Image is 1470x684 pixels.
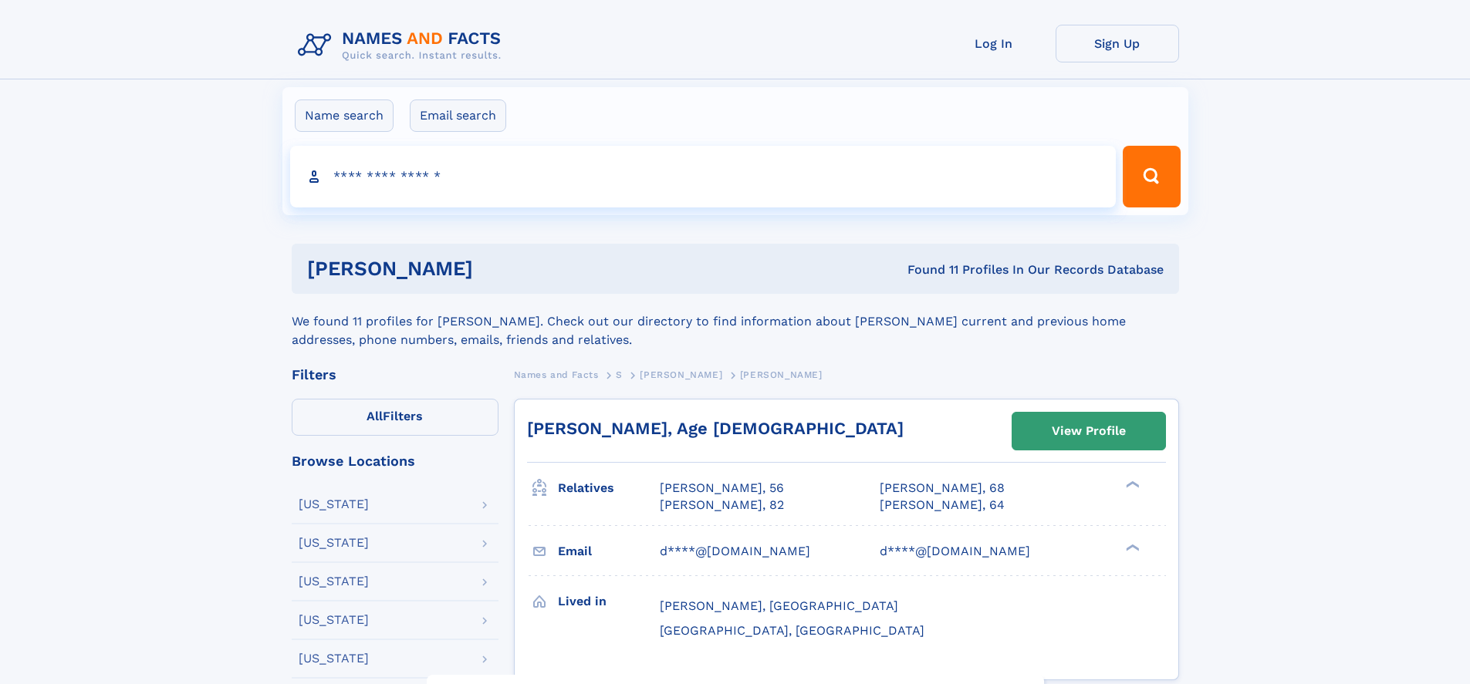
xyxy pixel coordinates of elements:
[558,538,660,564] h3: Email
[299,537,369,549] div: [US_STATE]
[410,99,506,132] label: Email search
[880,480,1005,497] a: [PERSON_NAME], 68
[527,419,904,438] a: [PERSON_NAME], Age [DEMOGRAPHIC_DATA]
[514,365,599,384] a: Names and Facts
[558,588,660,615] h3: Lived in
[1052,413,1126,449] div: View Profile
[295,99,394,132] label: Name search
[740,369,823,380] span: [PERSON_NAME]
[299,498,369,510] div: [US_STATE]
[299,575,369,588] div: [US_STATE]
[660,598,898,613] span: [PERSON_NAME], [GEOGRAPHIC_DATA]
[932,25,1056,62] a: Log In
[292,25,514,66] img: Logo Names and Facts
[660,497,784,514] a: [PERSON_NAME], 82
[616,365,623,384] a: S
[1122,480,1141,490] div: ❯
[660,480,784,497] a: [PERSON_NAME], 56
[690,261,1164,278] div: Found 11 Profiles In Our Records Database
[1123,146,1180,207] button: Search Button
[292,294,1179,349] div: We found 11 profiles for [PERSON_NAME]. Check out our directory to find information about [PERSON...
[307,259,691,278] h1: [PERSON_NAME]
[558,475,660,501] h3: Relatives
[640,365,722,384] a: [PERSON_NAME]
[292,399,498,436] label: Filters
[292,368,498,382] div: Filters
[880,497,1005,514] a: [PERSON_NAME], 64
[290,146,1117,207] input: search input
[660,623,924,638] span: [GEOGRAPHIC_DATA], [GEOGRAPHIC_DATA]
[1122,542,1141,552] div: ❯
[292,454,498,468] div: Browse Locations
[640,369,722,380] span: [PERSON_NAME]
[616,369,623,380] span: S
[299,652,369,665] div: [US_STATE]
[1012,413,1165,450] a: View Profile
[367,409,383,423] span: All
[1056,25,1179,62] a: Sign Up
[299,614,369,626] div: [US_STATE]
